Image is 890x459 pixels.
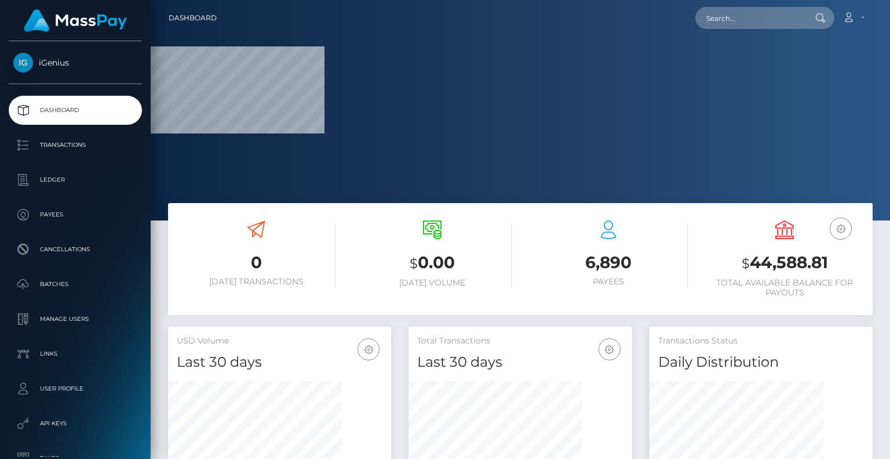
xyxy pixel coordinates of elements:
img: MassPay Logo [24,9,127,32]
p: Batches [13,276,137,293]
a: Links [9,339,142,368]
p: Transactions [13,136,137,154]
h4: Daily Distribution [658,352,864,373]
h3: 0 [177,251,335,274]
a: Ledger [9,165,142,194]
p: Ledger [13,171,137,189]
p: User Profile [13,380,137,397]
p: Manage Users [13,310,137,328]
span: iGenius [9,57,142,68]
h6: [DATE] Transactions [177,277,335,287]
h6: [DATE] Volume [353,278,512,288]
h3: 0.00 [353,251,512,275]
p: Payees [13,206,137,223]
h3: 44,588.81 [705,251,864,275]
a: Payees [9,200,142,229]
h5: Total Transactions [417,335,623,347]
small: $ [742,255,750,272]
input: Search... [695,7,804,29]
a: Transactions [9,131,142,160]
a: User Profile [9,374,142,403]
a: Manage Users [9,305,142,334]
h5: USD Volume [177,335,382,347]
p: API Keys [13,415,137,432]
h6: Total Available Balance for Payouts [705,278,864,298]
a: Dashboard [9,96,142,125]
a: Batches [9,270,142,299]
h3: 6,890 [529,251,688,274]
p: Links [13,345,137,363]
p: Cancellations [13,241,137,258]
a: Cancellations [9,235,142,264]
img: iGenius [13,53,33,73]
h5: Transactions Status [658,335,864,347]
p: Dashboard [13,102,137,119]
a: Dashboard [169,6,217,30]
h4: Last 30 days [417,352,623,373]
a: API Keys [9,409,142,438]
small: $ [410,255,418,272]
h6: Payees [529,277,688,287]
h4: Last 30 days [177,352,382,373]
